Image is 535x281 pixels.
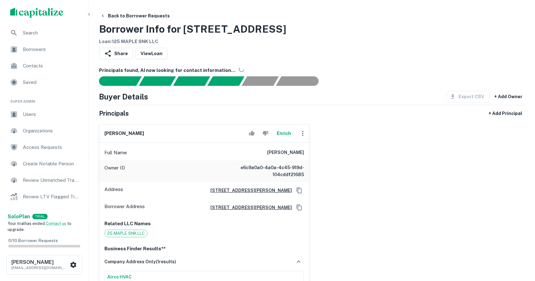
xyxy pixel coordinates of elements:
[104,220,304,227] p: Related LLC Names
[99,91,148,102] h4: Buyer Details
[5,140,83,155] a: Access Requests
[11,260,69,265] h6: [PERSON_NAME]
[8,214,30,220] strong: Solo Plan
[23,111,80,118] span: Users
[5,189,83,204] a: Review LTV Flagged Transactions
[105,230,147,237] span: 25 MAPLE SNK LLC
[104,130,144,137] h6: [PERSON_NAME]
[104,203,145,212] p: Borrower Address
[228,164,304,178] h6: e6c9a0a0-4a0a-4c45-919d-104cddf21685
[23,62,80,70] span: Contacts
[104,258,176,265] h6: company address only ( 1 results)
[99,48,133,59] button: Share
[5,156,83,171] a: Create Notable Person
[8,213,30,220] a: SoloPlan
[5,75,83,90] a: Saved
[8,221,71,232] span: Your trial has ended. to upgrade.
[23,176,80,184] span: Review Unmatched Transactions
[23,29,80,37] span: Search
[276,76,326,86] div: AI fulfillment process complete.
[139,76,176,86] div: Your request is received and processing...
[99,38,286,45] h6: Loan : 125 MAPLE SNK LLC
[104,245,304,252] p: Business Finder Results**
[274,127,294,140] button: Enrich
[503,230,535,261] iframe: Chat Widget
[294,186,304,195] button: Copy Address
[23,160,80,168] span: Create Notable Person
[5,173,83,188] a: Review Unmatched Transactions
[91,76,139,86] div: Sending borrower request to AI...
[246,127,257,140] button: Accept
[5,42,83,57] a: Borrowers
[104,149,127,156] p: Full Name
[486,108,525,119] button: + Add Principal
[205,187,292,194] a: [STREET_ADDRESS][PERSON_NAME]
[104,186,123,195] p: Address
[11,265,69,271] p: [EMAIL_ADDRESS][DOMAIN_NAME]
[5,206,83,221] a: Lender Admin View
[5,91,83,107] li: Super Admin
[205,204,292,211] a: [STREET_ADDRESS][PERSON_NAME]
[5,107,83,122] a: Users
[241,76,279,86] div: Principals found, still searching for contact information. This may take time...
[104,164,125,178] p: Owner ID
[267,149,304,156] h6: [PERSON_NAME]
[294,203,304,212] button: Copy Address
[23,127,80,135] span: Organizations
[6,255,82,275] button: [PERSON_NAME][EMAIL_ADDRESS][DOMAIN_NAME]
[207,76,244,86] div: Principals found, AI now looking for contact information...
[46,221,66,226] a: Contact us
[107,274,301,280] a: Airco HVAC
[32,214,48,219] div: TRIAL
[5,58,83,73] a: Contacts
[23,193,80,201] span: Review LTV Flagged Transactions
[23,79,80,86] span: Saved
[98,10,172,22] button: Back to Borrower Requests
[260,127,271,140] button: Reject
[99,109,129,118] h5: Principals
[99,67,525,74] h6: Principals found, AI now looking for contact information...
[173,76,210,86] div: Documents found, AI parsing details...
[5,123,83,138] a: Organizations
[135,48,168,59] a: ViewLoan
[10,8,63,18] img: capitalize-logo.png
[8,238,58,243] span: 0 / 10 Borrower Requests
[23,144,80,151] span: Access Requests
[99,22,286,37] h3: Borrower Info for [STREET_ADDRESS]
[5,25,83,41] a: Search
[23,46,80,53] span: Borrowers
[492,91,525,102] button: + Add Owner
